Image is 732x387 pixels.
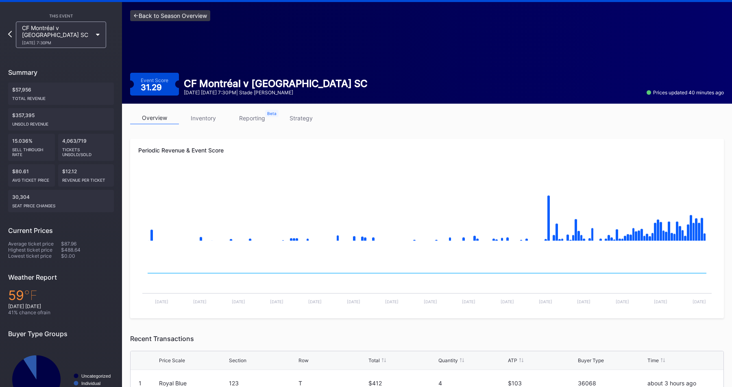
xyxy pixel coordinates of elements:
[138,147,716,154] div: Periodic Revenue & Event Score
[508,357,517,363] div: ATP
[347,299,360,304] text: [DATE]
[277,112,325,124] a: strategy
[462,299,475,304] text: [DATE]
[141,77,168,83] div: Event Score
[308,299,322,304] text: [DATE]
[693,299,706,304] text: [DATE]
[24,287,37,303] span: ℉
[61,241,114,247] div: $87.96
[12,93,110,101] div: Total Revenue
[193,299,207,304] text: [DATE]
[179,112,228,124] a: inventory
[159,357,185,363] div: Price Scale
[12,118,110,126] div: Unsold Revenue
[647,380,715,387] div: about 3 hours ago
[8,13,114,18] div: This Event
[438,380,506,387] div: 4
[130,335,724,343] div: Recent Transactions
[12,200,110,208] div: seat price changes
[130,10,210,21] a: <-Back to Season Overview
[130,112,179,124] a: overview
[229,357,246,363] div: Section
[232,299,245,304] text: [DATE]
[8,309,114,315] div: 41 % chance of rain
[81,374,111,378] text: Uncategorized
[654,299,667,304] text: [DATE]
[368,380,436,387] div: $412
[8,253,61,259] div: Lowest ticket price
[12,174,51,183] div: Avg ticket price
[8,226,114,235] div: Current Prices
[22,24,92,45] div: CF Montréal v [GEOGRAPHIC_DATA] SC
[58,134,114,161] div: 4,063/719
[8,68,114,76] div: Summary
[159,380,227,387] div: Royal Blue
[138,249,716,310] svg: Chart title
[141,83,164,91] div: 31.29
[22,40,92,45] div: [DATE] 7:30PM
[298,357,309,363] div: Row
[8,134,55,161] div: 15.036%
[647,357,659,363] div: Time
[368,357,380,363] div: Total
[8,273,114,281] div: Weather Report
[138,168,716,249] svg: Chart title
[8,241,61,247] div: Average ticket price
[8,330,114,338] div: Buyer Type Groups
[508,380,576,387] div: $103
[184,89,368,96] div: [DATE] [DATE] 7:30PM | Stade [PERSON_NAME]
[155,299,168,304] text: [DATE]
[58,164,114,187] div: $12.12
[12,144,51,157] div: Sell Through Rate
[501,299,514,304] text: [DATE]
[8,190,114,212] div: 30,304
[8,287,114,303] div: 59
[184,78,368,89] div: CF Montréal v [GEOGRAPHIC_DATA] SC
[385,299,399,304] text: [DATE]
[616,299,629,304] text: [DATE]
[424,299,437,304] text: [DATE]
[578,357,604,363] div: Buyer Type
[8,108,114,130] div: $357,395
[270,299,283,304] text: [DATE]
[228,112,277,124] a: reporting
[81,381,100,386] text: Individual
[647,89,724,96] div: Prices updated 40 minutes ago
[139,380,142,387] div: 1
[8,303,114,309] div: [DATE] [DATE]
[8,247,61,253] div: Highest ticket price
[578,380,646,387] div: 36068
[62,174,110,183] div: Revenue per ticket
[62,144,110,157] div: Tickets Unsold/Sold
[8,83,114,105] div: $57,956
[61,247,114,253] div: $488.64
[8,164,55,187] div: $80.61
[298,380,366,387] div: T
[577,299,590,304] text: [DATE]
[229,380,297,387] div: 123
[61,253,114,259] div: $0.00
[539,299,552,304] text: [DATE]
[438,357,458,363] div: Quantity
